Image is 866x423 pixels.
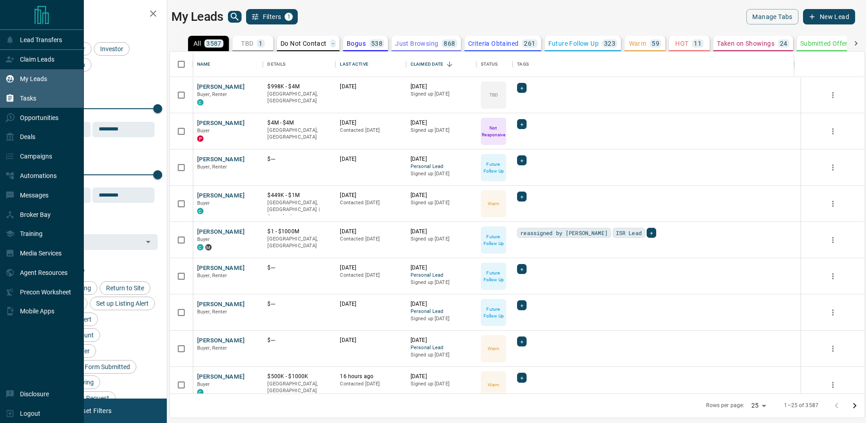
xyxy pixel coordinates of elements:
p: Do Not Contact [281,40,327,47]
button: more [826,161,840,174]
span: Buyer, Renter [197,345,227,351]
p: $--- [267,300,331,308]
p: Signed up [DATE] [411,279,472,286]
p: Future Follow Up [482,161,505,174]
p: [GEOGRAPHIC_DATA], [GEOGRAPHIC_DATA] [267,91,331,105]
span: Buyer, Renter [197,273,227,279]
button: Sort [443,58,456,71]
div: Last Active [335,52,406,77]
p: Rows per page: [706,402,744,409]
span: Set up Listing Alert [93,300,152,307]
div: Tags [517,52,529,77]
p: [DATE] [340,119,401,127]
button: [PERSON_NAME] [197,336,245,345]
div: condos.ca [197,244,203,250]
button: Reset Filters [69,403,117,418]
p: 3587 [206,40,222,47]
p: $--- [267,155,331,163]
p: [DATE] [411,228,472,236]
p: Warm [488,200,499,207]
div: property.ca [197,135,203,142]
div: Investor [94,42,130,56]
button: [PERSON_NAME] [197,228,245,236]
span: ISR Lead [616,228,642,237]
div: Last Active [340,52,368,77]
p: 538 [371,40,382,47]
div: Status [476,52,513,77]
p: Future Follow Up [482,306,505,319]
button: [PERSON_NAME] [197,264,245,273]
p: Taken on Showings [717,40,774,47]
div: + [517,119,527,129]
p: [DATE] [411,119,472,127]
button: more [826,125,840,138]
p: [GEOGRAPHIC_DATA], [GEOGRAPHIC_DATA] [267,127,331,141]
p: [DATE] [411,83,472,91]
p: TBD [241,40,253,47]
span: Personal Lead [411,344,472,352]
p: $--- [267,336,331,344]
h2: Filters [29,9,158,20]
div: condos.ca [197,99,203,106]
span: + [520,83,523,92]
p: 11 [694,40,702,47]
p: [DATE] [340,336,401,344]
div: + [517,264,527,274]
p: 1 [259,40,262,47]
p: Signed up [DATE] [411,380,472,388]
span: + [520,120,523,129]
div: condos.ca [197,208,203,214]
button: more [826,306,840,319]
div: Claimed Date [411,52,444,77]
p: 868 [444,40,455,47]
span: Return to Site [103,284,147,292]
p: Contacted [DATE] [340,272,401,279]
p: [DATE] [340,83,401,91]
p: Signed up [DATE] [411,91,472,98]
p: Criteria Obtained [468,40,519,47]
button: Open [142,236,155,248]
button: more [826,233,840,247]
div: Tags [513,52,794,77]
p: TBD [489,91,498,98]
p: HOT [675,40,688,47]
p: Signed up [DATE] [411,236,472,243]
span: + [520,264,523,274]
div: + [517,83,527,93]
span: + [520,373,523,382]
div: Claimed Date [406,52,476,77]
button: Manage Tabs [746,9,798,24]
span: Buyer [197,200,210,206]
button: [PERSON_NAME] [197,300,245,309]
button: [PERSON_NAME] [197,373,245,381]
span: Personal Lead [411,163,472,171]
button: more [826,197,840,211]
p: [DATE] [340,228,401,236]
div: 25 [748,399,769,412]
div: condos.ca [197,389,203,395]
span: reassigned by [PERSON_NAME] [520,228,607,237]
button: [PERSON_NAME] [197,119,245,128]
span: Buyer [197,381,210,387]
button: more [826,378,840,392]
p: [DATE] [340,155,401,163]
span: Buyer, Renter [197,309,227,315]
div: Details [263,52,335,77]
div: Set up Listing Alert [90,297,155,310]
p: 24 [780,40,788,47]
p: Signed up [DATE] [411,199,472,207]
p: [DATE] [340,192,401,199]
button: New Lead [803,9,855,24]
p: Signed up [DATE] [411,351,472,359]
span: Personal Lead [411,308,472,316]
span: Personal Lead [411,272,472,279]
p: [DATE] [411,192,472,199]
p: Submitted Offer [800,40,848,47]
span: Buyer [197,128,210,134]
p: 323 [604,40,615,47]
p: Bogus [347,40,366,47]
p: Not Responsive [482,125,505,138]
div: Details [267,52,285,77]
p: Warm [488,381,499,388]
div: + [517,300,527,310]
